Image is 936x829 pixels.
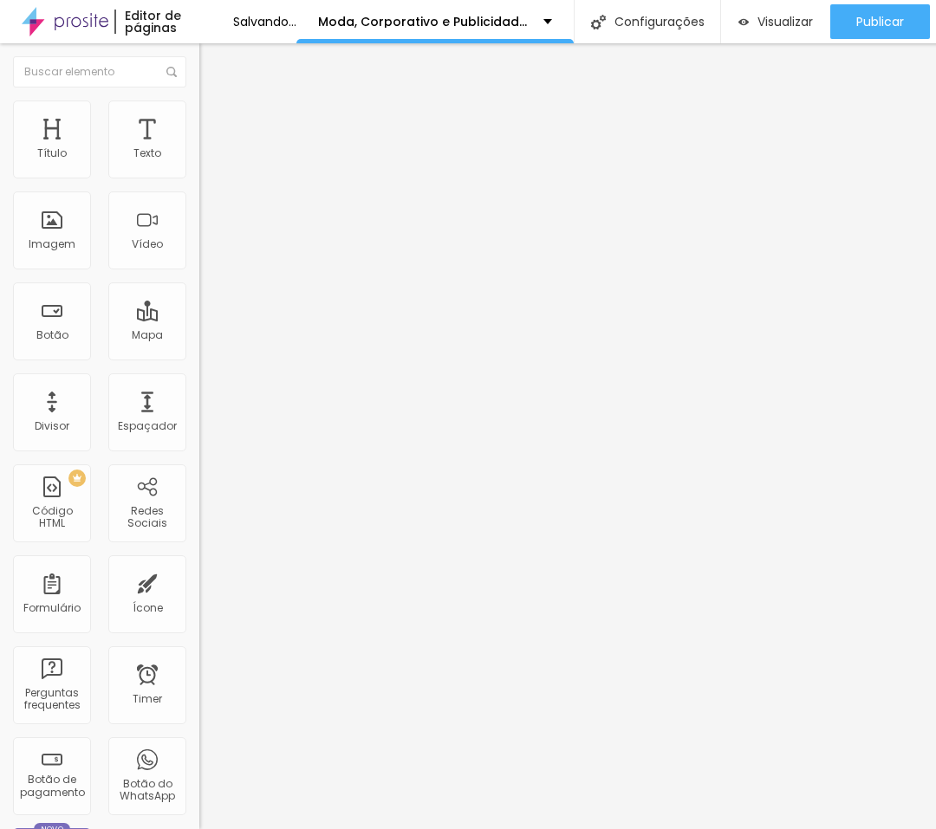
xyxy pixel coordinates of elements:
div: Divisor [35,420,69,432]
p: Moda, Corporativo e Publicidade - SoutoMaior Fotografia [318,16,530,28]
div: Código HTML [17,505,86,530]
div: Botão [36,329,68,341]
div: Imagem [29,238,75,250]
button: Visualizar [721,4,831,39]
div: Perguntas frequentes [17,687,86,712]
span: Visualizar [757,15,813,29]
div: Redes Sociais [113,505,181,530]
div: Salvando... [233,16,296,28]
div: Formulário [23,602,81,614]
input: Buscar elemento [13,56,186,87]
button: Publicar [830,4,930,39]
div: Vídeo [132,238,163,250]
img: Icone [591,15,606,29]
span: Publicar [856,15,904,29]
div: Editor de páginas [114,10,233,34]
div: Botão de pagamento [17,774,86,799]
div: Timer [133,693,162,705]
div: Texto [133,147,161,159]
div: Botão do WhatsApp [113,778,181,803]
div: Espaçador [118,420,177,432]
div: Mapa [132,329,163,341]
div: Título [37,147,67,159]
img: view-1.svg [738,15,750,29]
div: Ícone [133,602,163,614]
img: Icone [166,67,177,77]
